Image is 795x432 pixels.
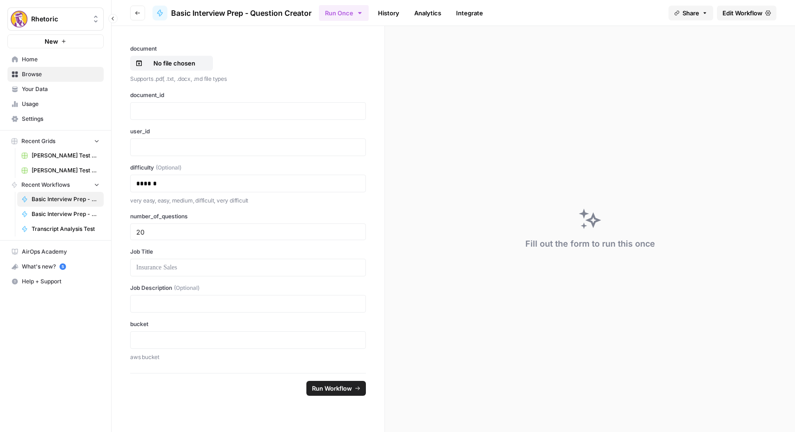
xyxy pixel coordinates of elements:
[130,284,366,292] label: Job Description
[409,6,447,20] a: Analytics
[17,222,104,236] a: Transcript Analysis Test
[171,7,311,19] span: Basic Interview Prep - Question Creator
[717,6,776,20] a: Edit Workflow
[22,115,99,123] span: Settings
[22,248,99,256] span: AirOps Academy
[22,70,99,79] span: Browse
[8,260,103,274] div: What's new?
[525,237,655,250] div: Fill out the form to run this once
[32,166,99,175] span: [PERSON_NAME] Test Workflow - SERP Overview Grid
[7,274,104,289] button: Help + Support
[22,277,99,286] span: Help + Support
[7,7,104,31] button: Workspace: Rhetoric
[174,284,199,292] span: (Optional)
[22,100,99,108] span: Usage
[136,228,360,236] input: 5, 10, 15, 20
[7,52,104,67] a: Home
[45,37,58,46] span: New
[682,8,699,18] span: Share
[130,74,366,84] p: Supports .pdf, .txt, .docx, .md file types
[450,6,489,20] a: Integrate
[21,137,55,145] span: Recent Grids
[130,45,366,53] label: document
[130,248,366,256] label: Job Title
[17,207,104,222] a: Basic Interview Prep - Grading
[21,181,70,189] span: Recent Workflows
[17,163,104,178] a: [PERSON_NAME] Test Workflow - SERP Overview Grid
[61,264,64,269] text: 5
[145,59,204,68] p: No file chosen
[11,11,27,27] img: Rhetoric Logo
[130,127,366,136] label: user_id
[31,14,87,24] span: Rhetoric
[372,6,405,20] a: History
[60,263,66,270] a: 5
[32,225,99,233] span: Transcript Analysis Test
[7,67,104,82] a: Browse
[130,196,366,205] p: very easy, easy, medium, difficult, very difficult
[130,164,366,172] label: difficulty
[32,151,99,160] span: [PERSON_NAME] Test Workflow - Copilot Example Grid
[32,210,99,218] span: Basic Interview Prep - Grading
[7,82,104,97] a: Your Data
[312,384,352,393] span: Run Workflow
[130,320,366,328] label: bucket
[7,178,104,192] button: Recent Workflows
[7,244,104,259] a: AirOps Academy
[130,91,366,99] label: document_id
[7,97,104,111] a: Usage
[152,6,311,20] a: Basic Interview Prep - Question Creator
[22,85,99,93] span: Your Data
[7,34,104,48] button: New
[130,353,366,362] p: aws bucket
[130,56,213,71] button: No file chosen
[7,134,104,148] button: Recent Grids
[306,381,366,396] button: Run Workflow
[722,8,762,18] span: Edit Workflow
[7,259,104,274] button: What's new? 5
[17,192,104,207] a: Basic Interview Prep - Question Creator
[319,5,369,21] button: Run Once
[7,111,104,126] a: Settings
[669,6,713,20] button: Share
[17,148,104,163] a: [PERSON_NAME] Test Workflow - Copilot Example Grid
[156,164,181,172] span: (Optional)
[22,55,99,64] span: Home
[32,195,99,203] span: Basic Interview Prep - Question Creator
[130,212,366,221] label: number_of_questions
